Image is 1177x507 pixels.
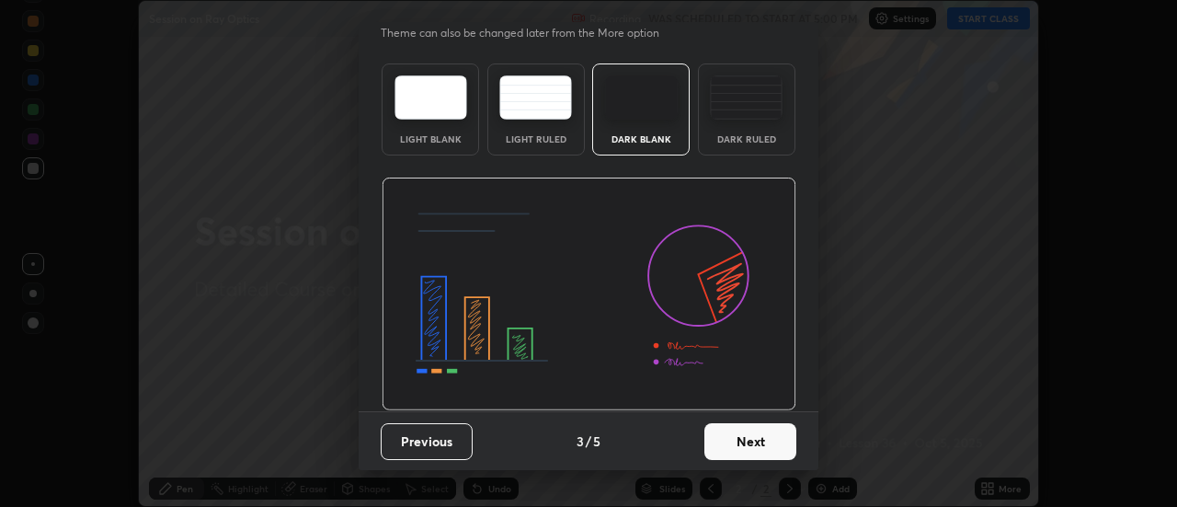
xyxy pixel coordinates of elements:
div: Dark Ruled [710,134,783,144]
img: lightTheme.e5ed3b09.svg [394,75,467,120]
img: darkTheme.f0cc69e5.svg [605,75,678,120]
p: Theme can also be changed later from the More option [381,25,679,41]
img: darkRuledTheme.de295e13.svg [710,75,783,120]
img: lightRuledTheme.5fabf969.svg [499,75,572,120]
div: Light Blank [394,134,467,144]
h4: 3 [577,432,584,451]
h4: / [586,432,591,451]
img: darkThemeBanner.d06ce4a2.svg [382,178,796,411]
button: Previous [381,423,473,460]
div: Light Ruled [499,134,573,144]
button: Next [704,423,796,460]
div: Dark Blank [604,134,678,144]
h4: 5 [593,432,600,451]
